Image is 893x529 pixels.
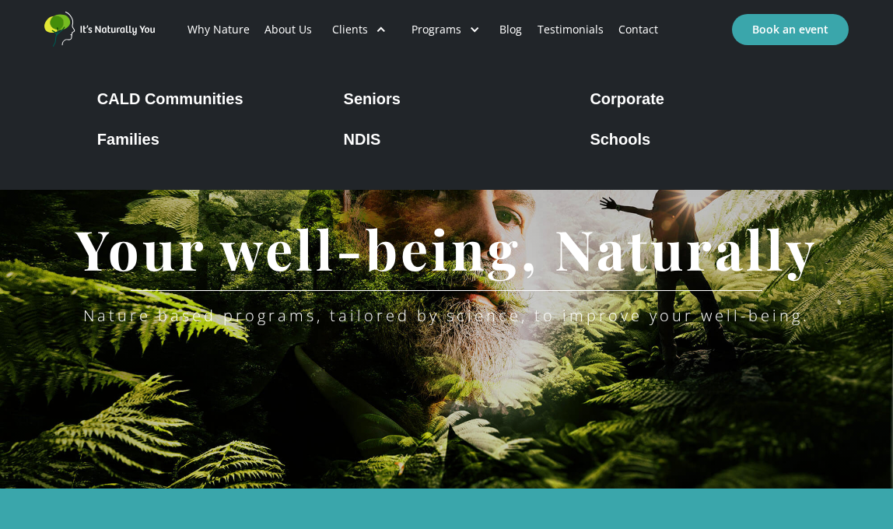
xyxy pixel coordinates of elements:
a: Corporate [582,83,804,108]
a: home [44,12,161,47]
div: Corporate [590,89,664,108]
a: NDIS [336,124,558,149]
div: Clients [332,22,368,37]
div: Programs [411,22,461,37]
div: Programs [399,3,492,56]
a: CALD Communities [89,83,311,108]
a: Families [89,124,311,149]
a: Testimonials [530,3,611,56]
a: Contact [611,3,665,56]
h1: Your well-being, Naturally [52,219,841,279]
a: Why Nature [180,3,257,56]
a: Schools [582,124,804,149]
a: Blog [492,3,530,56]
div: Schools [590,130,650,149]
div: CALD Communities [97,89,243,108]
div: Nature based programs, tailored by science, to improve your well-being. [83,307,810,325]
a: About Us [257,3,320,56]
a: Seniors [336,83,558,108]
a: Book an event [732,14,849,45]
div: Families [97,130,159,149]
div: Clients [320,3,399,56]
div: NDIS [344,130,381,149]
div: Seniors [344,89,401,108]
